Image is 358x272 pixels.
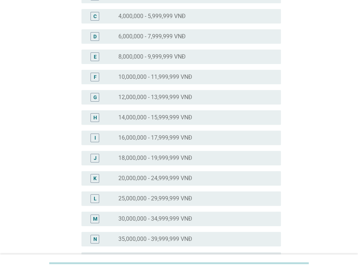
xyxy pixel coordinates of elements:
label: 14,000,000 - 15,999,999 VNĐ [118,114,192,121]
div: H [93,114,97,121]
div: E [93,53,96,60]
label: 10,000,000 - 11,999,999 VNĐ [118,73,192,81]
label: 20,000,000 - 24,999,999 VNĐ [118,175,192,182]
label: 35,000,000 - 39,999,999 VNĐ [118,235,192,243]
div: I [94,134,96,141]
label: 4,000,000 - 5,999,999 VNĐ [118,13,186,20]
label: 18,000,000 - 19,999,999 VNĐ [118,154,192,162]
label: 6,000,000 - 7,999,999 VNĐ [118,33,186,40]
label: 16,000,000 - 17,999,999 VNĐ [118,134,192,141]
div: K [93,174,97,182]
div: N [93,235,97,243]
div: C [93,12,97,20]
div: F [93,73,96,81]
label: 8,000,000 - 9,999,999 VNĐ [118,53,186,60]
div: L [93,195,96,202]
div: D [93,33,97,40]
label: 25,000,000 - 29,999,999 VNĐ [118,195,192,202]
div: G [93,93,97,101]
label: 30,000,000 - 34,999,999 VNĐ [118,215,192,222]
label: 12,000,000 - 13,999,999 VNĐ [118,94,192,101]
div: M [93,215,97,222]
div: J [93,154,96,162]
